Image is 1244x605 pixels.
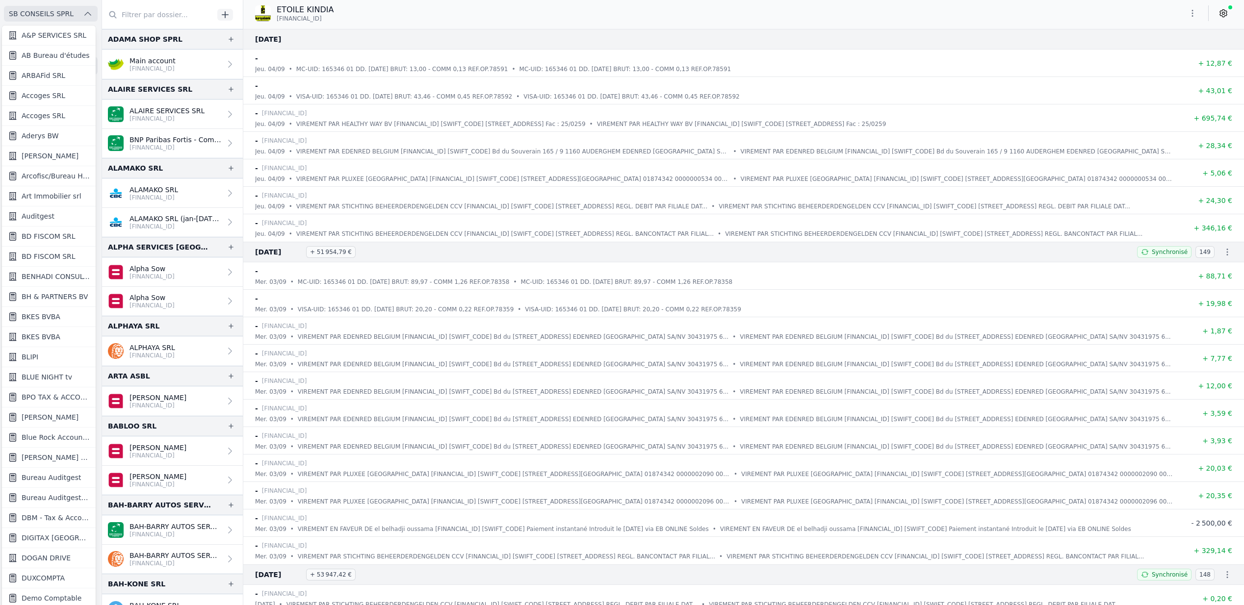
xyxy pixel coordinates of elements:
span: BH & PARTNERS BV [22,292,88,302]
span: BPO TAX & ACCOUNTANCY SRL [22,392,90,402]
span: DUXCOMPTA [22,573,65,583]
span: BLUE NIGHT tv [22,372,72,382]
span: BKES BVBA [22,312,60,322]
span: Art Immobilier srl [22,191,81,201]
span: [PERSON_NAME] (Fiduciaire) [22,453,90,462]
span: BKES BVBA [22,332,60,342]
span: Blue Rock Accounting [22,432,90,442]
span: Bureau Auditgest - [PERSON_NAME] [22,493,90,503]
span: A&P SERVICES SRL [22,30,86,40]
span: Demo Comptable [22,593,81,603]
span: Auditgest [22,211,54,221]
span: Arcofisc/Bureau Haot [22,171,90,181]
span: BD FISCOM SRL [22,252,76,261]
span: DBM - Tax & Accounting sprl [22,513,90,523]
span: Bureau Auditgest [22,473,81,482]
span: AB Bureau d'études [22,50,90,60]
span: Accoges SRL [22,91,65,101]
span: BLIPI [22,352,38,362]
span: [PERSON_NAME] [22,151,78,161]
span: [PERSON_NAME] [22,412,78,422]
span: DIGITAX [GEOGRAPHIC_DATA] SRL [22,533,90,543]
span: Accoges SRL [22,111,65,121]
span: BENHADI CONSULTING SRL [22,272,90,281]
span: ARBAFid SRL [22,71,65,80]
span: Aderys BW [22,131,59,141]
span: DOGAN DRIVE [22,553,71,563]
span: BD FISCOM SRL [22,231,76,241]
